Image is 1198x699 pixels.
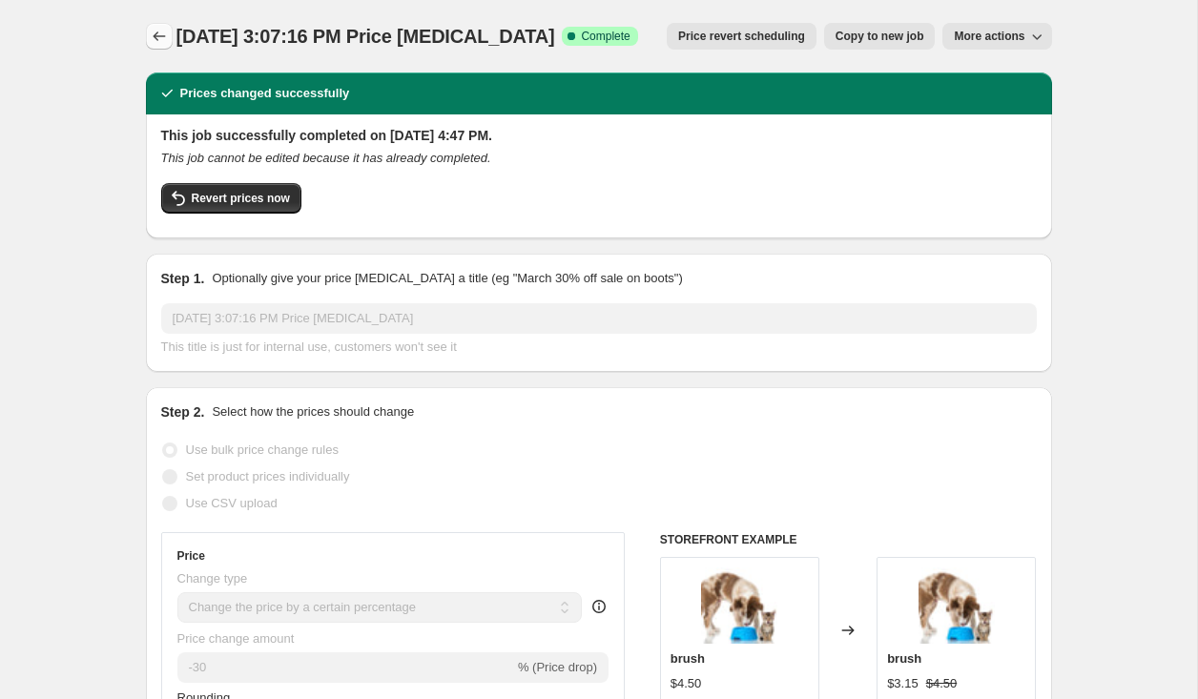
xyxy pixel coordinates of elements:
[186,469,350,483] span: Set product prices individually
[824,23,936,50] button: Copy to new job
[667,23,816,50] button: Price revert scheduling
[161,151,491,165] i: This job cannot be edited because it has already completed.
[161,339,457,354] span: This title is just for internal use, customers won't see it
[678,29,805,44] span: Price revert scheduling
[177,571,248,586] span: Change type
[887,674,919,693] div: $3.15
[836,29,924,44] span: Copy to new job
[186,496,278,510] span: Use CSV upload
[671,674,702,693] div: $4.50
[177,652,514,683] input: -15
[192,191,290,206] span: Revert prices now
[176,26,555,47] span: [DATE] 3:07:16 PM Price [MEDICAL_DATA]
[177,631,295,646] span: Price change amount
[926,674,958,693] strike: $4.50
[161,269,205,288] h2: Step 1.
[177,548,205,564] h3: Price
[919,567,995,644] img: shutterstock_237149155_2_80x.jpg
[701,567,777,644] img: shutterstock_237149155_2_80x.jpg
[589,597,609,616] div: help
[161,303,1037,334] input: 30% off holiday sale
[161,126,1037,145] h2: This job successfully completed on [DATE] 4:47 PM.
[161,183,301,214] button: Revert prices now
[942,23,1051,50] button: More actions
[518,660,597,674] span: % (Price drop)
[581,29,630,44] span: Complete
[671,651,705,666] span: brush
[180,84,350,103] h2: Prices changed successfully
[887,651,921,666] span: brush
[212,269,682,288] p: Optionally give your price [MEDICAL_DATA] a title (eg "March 30% off sale on boots")
[186,442,339,457] span: Use bulk price change rules
[146,23,173,50] button: Price change jobs
[212,402,414,421] p: Select how the prices should change
[161,402,205,421] h2: Step 2.
[954,29,1024,44] span: More actions
[660,532,1037,547] h6: STOREFRONT EXAMPLE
